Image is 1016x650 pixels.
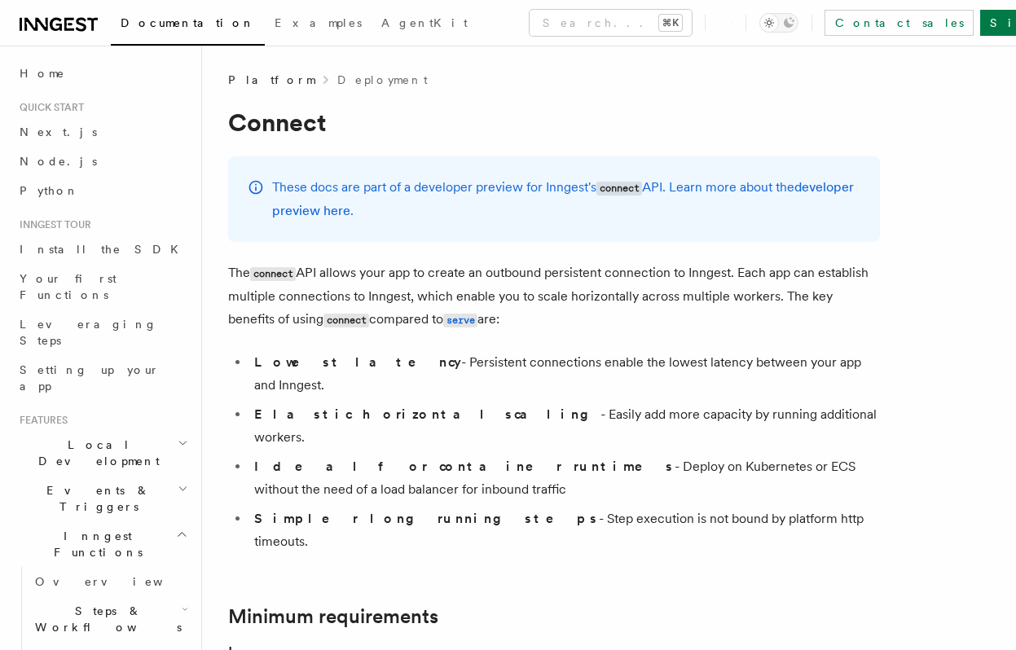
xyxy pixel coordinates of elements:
button: Inngest Functions [13,521,191,567]
code: connect [596,182,642,195]
code: connect [323,314,369,327]
code: serve [443,314,477,327]
span: Inngest tour [13,218,91,231]
h1: Connect [228,108,880,137]
button: Toggle dark mode [759,13,798,33]
strong: Ideal for container runtimes [254,459,675,474]
span: Home [20,65,65,81]
li: - Step execution is not bound by platform http timeouts. [249,507,880,553]
span: Platform [228,72,314,88]
a: Minimum requirements [228,605,438,628]
strong: Elastic horizontal scaling [254,406,600,422]
a: Deployment [337,72,428,88]
button: Steps & Workflows [29,596,191,642]
span: Your first Functions [20,272,117,301]
a: Setting up your app [13,355,191,401]
span: Inngest Functions [13,528,176,560]
li: - Deploy on Kubernetes or ECS without the need of a load balancer for inbound traffic [249,455,880,501]
span: Events & Triggers [13,482,178,515]
span: Quick start [13,101,84,114]
a: Home [13,59,191,88]
a: AgentKit [372,5,477,44]
span: AgentKit [381,16,468,29]
a: Next.js [13,117,191,147]
a: serve [443,311,477,327]
kbd: ⌘K [659,15,682,31]
span: Python [20,184,79,197]
span: Documentation [121,16,255,29]
a: Overview [29,567,191,596]
span: Steps & Workflows [29,603,182,635]
a: Install the SDK [13,235,191,264]
a: Leveraging Steps [13,310,191,355]
a: Contact sales [825,10,974,36]
button: Local Development [13,430,191,476]
span: Features [13,414,68,427]
button: Events & Triggers [13,476,191,521]
p: These docs are part of a developer preview for Inngest's API. Learn more about the . [272,176,860,222]
a: Your first Functions [13,264,191,310]
strong: Lowest latency [254,354,461,370]
span: Setting up your app [20,363,160,393]
p: The API allows your app to create an outbound persistent connection to Inngest. Each app can esta... [228,261,880,332]
a: Python [13,176,191,205]
span: Overview [35,575,203,588]
span: Next.js [20,125,97,138]
strong: Simpler long running steps [254,511,599,526]
a: Documentation [111,5,265,46]
li: - Persistent connections enable the lowest latency between your app and Inngest. [249,351,880,397]
a: Node.js [13,147,191,176]
button: Search...⌘K [530,10,692,36]
span: Local Development [13,437,178,469]
span: Leveraging Steps [20,318,157,347]
a: Examples [265,5,372,44]
code: connect [250,267,296,281]
span: Examples [275,16,362,29]
li: - Easily add more capacity by running additional workers. [249,403,880,449]
span: Node.js [20,155,97,168]
span: Install the SDK [20,243,188,256]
